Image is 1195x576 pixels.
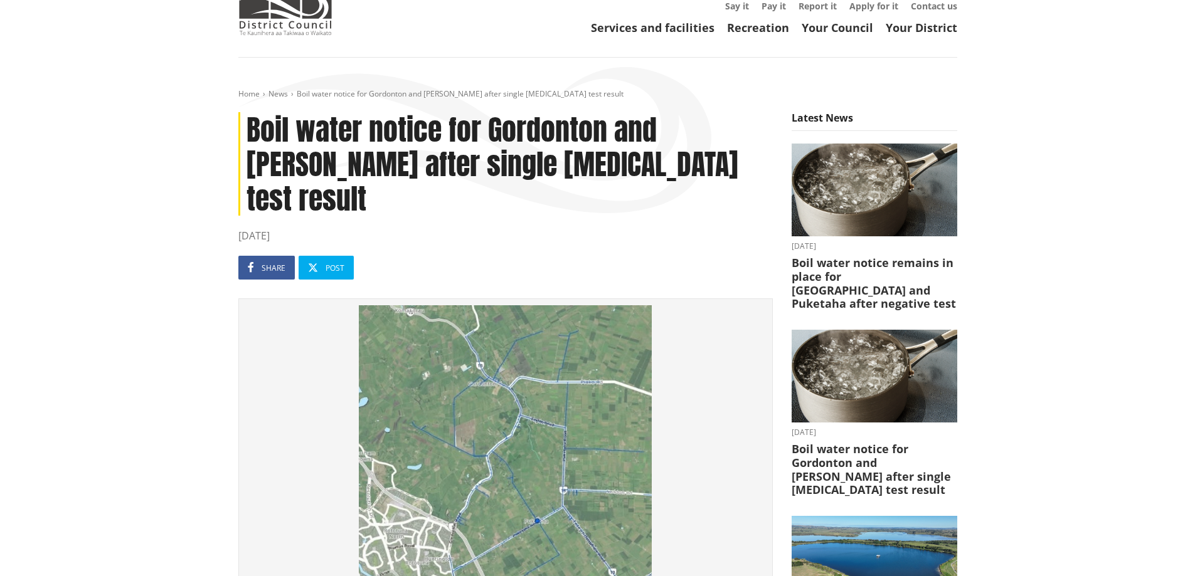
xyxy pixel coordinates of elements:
iframe: Messenger Launcher [1137,523,1182,568]
time: [DATE] [792,429,957,436]
a: Recreation [727,20,789,35]
a: News [268,88,288,99]
a: Your District [886,20,957,35]
h5: Latest News [792,112,957,131]
a: Your Council [802,20,873,35]
a: Services and facilities [591,20,714,35]
a: Post [299,256,354,280]
a: boil water notice gordonton puketaha [DATE] Boil water notice for Gordonton and [PERSON_NAME] aft... [792,330,957,497]
a: boil water notice gordonton puketaha [DATE] Boil water notice remains in place for [GEOGRAPHIC_DA... [792,144,957,311]
time: [DATE] [238,228,773,243]
time: [DATE] [792,243,957,250]
a: Share [238,256,295,280]
nav: breadcrumb [238,89,957,100]
h3: Boil water notice for Gordonton and [PERSON_NAME] after single [MEDICAL_DATA] test result [792,442,957,496]
span: Post [326,263,344,273]
h3: Boil water notice remains in place for [GEOGRAPHIC_DATA] and Puketaha after negative test [792,256,957,310]
span: Share [262,263,285,273]
h1: Boil water notice for Gordonton and [PERSON_NAME] after single [MEDICAL_DATA] test result [238,112,773,216]
img: boil water notice [792,144,957,237]
span: Boil water notice for Gordonton and [PERSON_NAME] after single [MEDICAL_DATA] test result [297,88,624,99]
a: Home [238,88,260,99]
img: boil water notice [792,330,957,423]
